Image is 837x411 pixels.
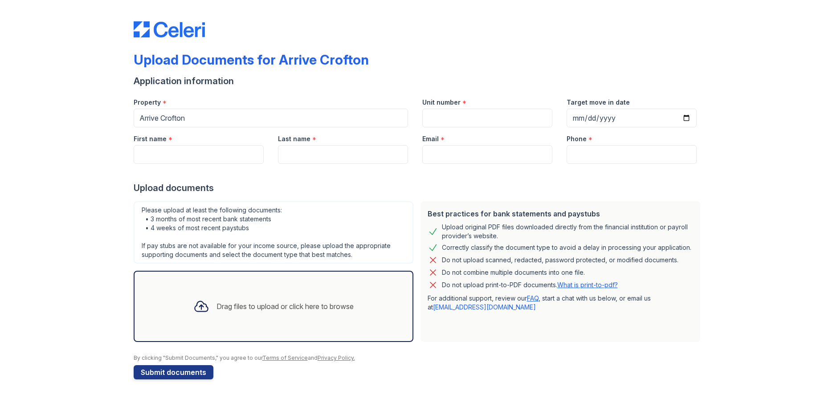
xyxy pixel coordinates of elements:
div: Application information [134,75,704,87]
button: Submit documents [134,365,213,379]
div: Do not combine multiple documents into one file. [442,267,585,278]
div: Best practices for bank statements and paystubs [428,208,693,219]
a: [EMAIL_ADDRESS][DOMAIN_NAME] [433,303,536,311]
a: Privacy Policy. [318,354,355,361]
a: FAQ [527,294,539,302]
div: By clicking "Submit Documents," you agree to our and [134,354,704,362]
div: Please upload at least the following documents: • 3 months of most recent bank statements • 4 wee... [134,201,413,264]
a: What is print-to-pdf? [557,281,618,289]
div: Correctly classify the document type to avoid a delay in processing your application. [442,242,691,253]
p: Do not upload print-to-PDF documents. [442,281,618,289]
a: Terms of Service [262,354,308,361]
label: Property [134,98,161,107]
label: Last name [278,134,310,143]
label: Email [422,134,439,143]
img: CE_Logo_Blue-a8612792a0a2168367f1c8372b55b34899dd931a85d93a1a3d3e32e68fde9ad4.png [134,21,205,37]
div: Upload documents [134,182,704,194]
label: Target move in date [567,98,630,107]
p: For additional support, review our , start a chat with us below, or email us at [428,294,693,312]
label: Unit number [422,98,461,107]
div: Do not upload scanned, redacted, password protected, or modified documents. [442,255,678,265]
div: Upload Documents for Arrive Crofton [134,52,369,68]
div: Upload original PDF files downloaded directly from the financial institution or payroll provider’... [442,223,693,240]
div: Drag files to upload or click here to browse [216,301,354,312]
label: Phone [567,134,587,143]
label: First name [134,134,167,143]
